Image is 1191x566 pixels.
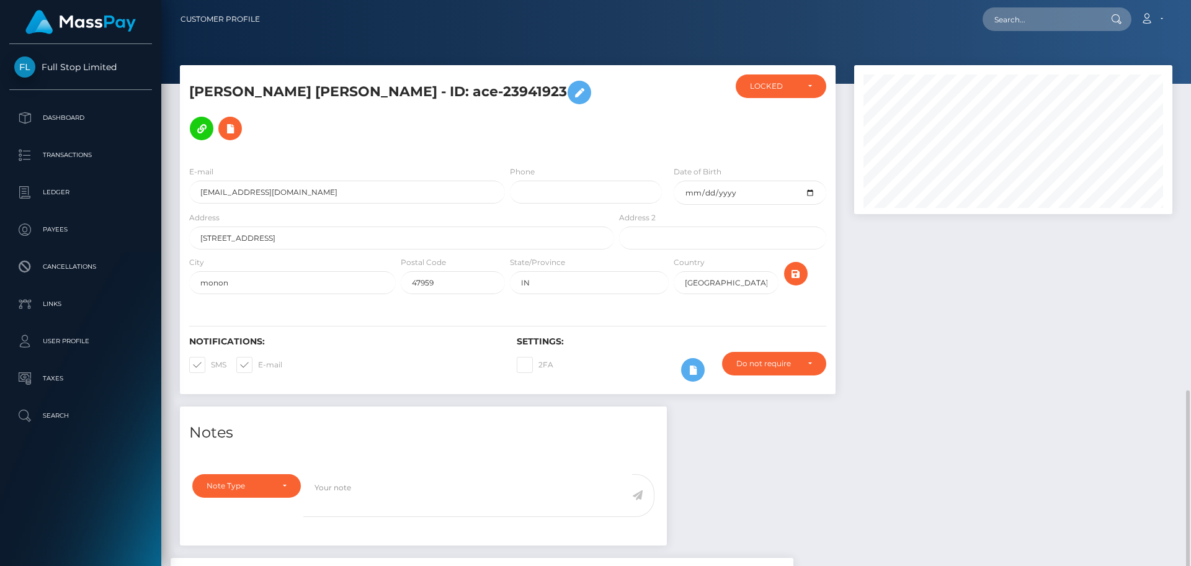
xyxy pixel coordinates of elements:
[9,251,152,282] a: Cancellations
[14,56,35,78] img: Full Stop Limited
[983,7,1099,31] input: Search...
[14,332,147,351] p: User Profile
[674,257,705,268] label: Country
[207,481,272,491] div: Note Type
[189,257,204,268] label: City
[750,81,798,91] div: LOCKED
[674,166,721,177] label: Date of Birth
[14,295,147,313] p: Links
[14,183,147,202] p: Ledger
[189,357,226,373] label: SMS
[25,10,136,34] img: MassPay Logo
[510,257,565,268] label: State/Province
[181,6,260,32] a: Customer Profile
[14,146,147,164] p: Transactions
[192,474,301,498] button: Note Type
[9,400,152,431] a: Search
[736,359,798,369] div: Do not require
[9,326,152,357] a: User Profile
[14,407,147,425] p: Search
[14,258,147,276] p: Cancellations
[9,102,152,133] a: Dashboard
[189,166,213,177] label: E-mail
[9,177,152,208] a: Ledger
[14,109,147,127] p: Dashboard
[9,289,152,320] a: Links
[14,369,147,388] p: Taxes
[189,74,607,146] h5: [PERSON_NAME] [PERSON_NAME] - ID: ace-23941923
[510,166,535,177] label: Phone
[517,357,553,373] label: 2FA
[619,212,656,223] label: Address 2
[9,214,152,245] a: Payees
[189,212,220,223] label: Address
[189,422,658,444] h4: Notes
[736,74,826,98] button: LOCKED
[236,357,282,373] label: E-mail
[14,220,147,239] p: Payees
[9,140,152,171] a: Transactions
[401,257,446,268] label: Postal Code
[722,352,826,375] button: Do not require
[517,336,826,347] h6: Settings:
[9,61,152,73] span: Full Stop Limited
[189,336,498,347] h6: Notifications:
[9,363,152,394] a: Taxes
